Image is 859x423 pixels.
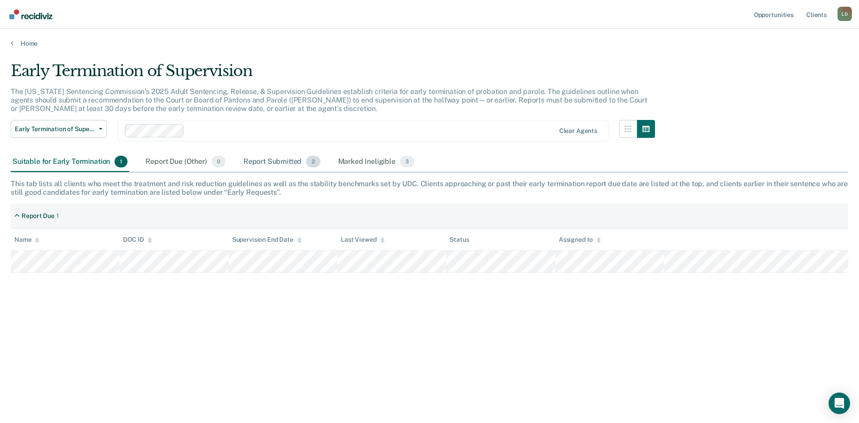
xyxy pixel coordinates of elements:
img: Recidiviz [9,9,52,19]
div: Status [450,236,469,244]
p: The [US_STATE] Sentencing Commission’s 2025 Adult Sentencing, Release, & Supervision Guidelines e... [11,87,647,113]
span: 0 [212,156,225,167]
div: Report Due [21,212,55,220]
span: 2 [306,156,320,167]
div: DOC ID [123,236,152,244]
div: Marked Ineligible3 [336,152,417,172]
div: Last Viewed [341,236,384,244]
div: This tab lists all clients who meet the treatment and risk reduction guidelines as well as the st... [11,179,848,197]
div: Open Intercom Messenger [829,393,850,414]
div: Assigned to [559,236,601,244]
div: Name [14,236,39,244]
div: 1 [56,212,59,220]
div: Report Submitted2 [242,152,322,172]
div: Report Due (Other)0 [144,152,227,172]
span: Early Termination of Supervision [15,125,95,133]
div: Suitable for Early Termination1 [11,152,129,172]
button: Early Termination of Supervision [11,120,106,138]
button: Profile dropdown button [838,7,852,21]
div: Clear agents [559,127,597,135]
div: Early Termination of Supervision [11,62,655,87]
span: 3 [400,156,414,167]
div: Report Due1 [11,209,63,223]
span: 1 [115,156,128,167]
div: L D [838,7,852,21]
div: Supervision End Date [232,236,302,244]
a: Home [11,39,848,47]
